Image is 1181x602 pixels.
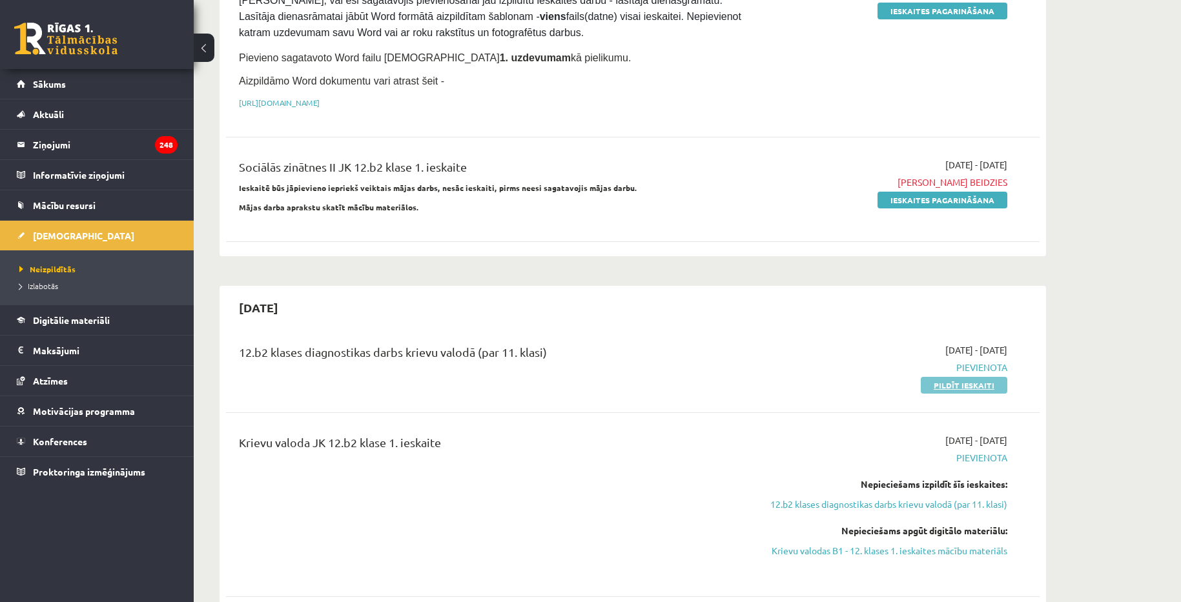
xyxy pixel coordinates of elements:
[764,361,1007,374] span: Pievienota
[33,314,110,326] span: Digitālie materiāli
[239,202,419,212] strong: Mājas darba aprakstu skatīt mācību materiālos.
[878,192,1007,208] a: Ieskaites pagarināšana
[764,477,1007,491] div: Nepieciešams izpildīt šīs ieskaites:
[155,136,178,154] i: 248
[921,377,1007,394] a: Pildīt ieskaiti
[19,263,181,275] a: Neizpildītās
[17,366,178,396] a: Atzīmes
[239,75,444,86] span: Aizpildāmo Word dokumentu vari atrast šeit -
[33,230,134,241] span: [DEMOGRAPHIC_DATA]
[17,99,178,129] a: Aktuāli
[17,396,178,426] a: Motivācijas programma
[33,436,87,447] span: Konferences
[19,264,76,274] span: Neizpildītās
[33,336,178,365] legend: Maksājumi
[19,281,58,291] span: Izlabotās
[17,160,178,190] a: Informatīvie ziņojumi
[239,158,745,182] div: Sociālās zinātnes II JK 12.b2 klase 1. ieskaite
[19,280,181,292] a: Izlabotās
[17,305,178,335] a: Digitālie materiāli
[33,160,178,190] legend: Informatīvie ziņojumi
[17,130,178,159] a: Ziņojumi248
[33,199,96,211] span: Mācību resursi
[239,52,631,63] span: Pievieno sagatavoto Word failu [DEMOGRAPHIC_DATA] kā pielikumu.
[764,176,1007,189] span: [PERSON_NAME] beidzies
[764,451,1007,465] span: Pievienota
[17,426,178,456] a: Konferences
[239,343,745,367] div: 12.b2 klases diagnostikas darbs krievu valodā (par 11. klasi)
[764,544,1007,557] a: Krievu valodas B1 - 12. klases 1. ieskaites mācību materiāls
[764,524,1007,537] div: Nepieciešams apgūt digitālo materiālu:
[33,466,145,477] span: Proktoringa izmēģinājums
[17,457,178,487] a: Proktoringa izmēģinājums
[17,69,178,99] a: Sākums
[226,292,291,323] h2: [DATE]
[17,221,178,250] a: [DEMOGRAPHIC_DATA]
[14,23,118,55] a: Rīgas 1. Tālmācības vidusskola
[239,434,745,457] div: Krievu valoda JK 12.b2 klase 1. ieskaite
[945,343,1007,357] span: [DATE] - [DATE]
[33,405,135,417] span: Motivācijas programma
[17,190,178,220] a: Mācību resursi
[33,108,64,120] span: Aktuāli
[764,497,1007,511] a: 12.b2 klases diagnostikas darbs krievu valodā (par 11. klasi)
[33,130,178,159] legend: Ziņojumi
[33,375,68,386] span: Atzīmes
[540,11,566,22] strong: viens
[878,3,1007,19] a: Ieskaites pagarināšana
[239,183,637,193] strong: Ieskaitē būs jāpievieno iepriekš veiktais mājas darbs, nesāc ieskaiti, pirms neesi sagatavojis mā...
[945,434,1007,447] span: [DATE] - [DATE]
[33,78,66,90] span: Sākums
[500,52,571,63] strong: 1. uzdevumam
[239,97,320,108] a: [URL][DOMAIN_NAME]
[945,158,1007,172] span: [DATE] - [DATE]
[17,336,178,365] a: Maksājumi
